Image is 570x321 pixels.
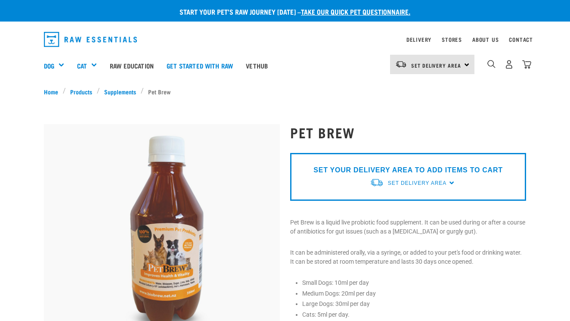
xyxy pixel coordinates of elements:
a: Get started with Raw [160,48,239,83]
nav: breadcrumbs [44,87,526,96]
h1: Pet Brew [290,125,526,140]
a: Products [66,87,97,96]
a: Dog [44,61,54,71]
a: Supplements [100,87,141,96]
li: Medium Dogs: 20ml per day [302,289,526,298]
img: home-icon@2x.png [522,60,531,69]
span: Set Delivery Area [411,64,461,67]
a: Home [44,87,63,96]
img: van-moving.png [370,178,384,187]
img: Raw Essentials Logo [44,32,137,47]
li: Small Dogs: 10ml per day [302,278,526,287]
a: Stores [442,38,462,41]
p: Pet Brew is a liquid live probiotic food supplement. It can be used during or after a course of a... [290,218,526,236]
li: Cats: 5ml per day. [302,310,526,319]
a: Cat [77,61,87,71]
a: Raw Education [103,48,160,83]
li: Large Dogs: 30ml per day [302,299,526,309]
p: It can be administered orally, via a syringe, or added to your pet's food or drinking water. It c... [290,248,526,266]
span: Set Delivery Area [388,180,446,186]
a: Contact [509,38,533,41]
p: SET YOUR DELIVERY AREA TO ADD ITEMS TO CART [313,165,502,175]
nav: dropdown navigation [37,28,533,50]
a: About Us [472,38,499,41]
a: Delivery [406,38,431,41]
a: Vethub [239,48,274,83]
a: take our quick pet questionnaire. [301,9,410,13]
img: van-moving.png [395,60,407,68]
img: home-icon-1@2x.png [487,60,496,68]
img: user.png [505,60,514,69]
